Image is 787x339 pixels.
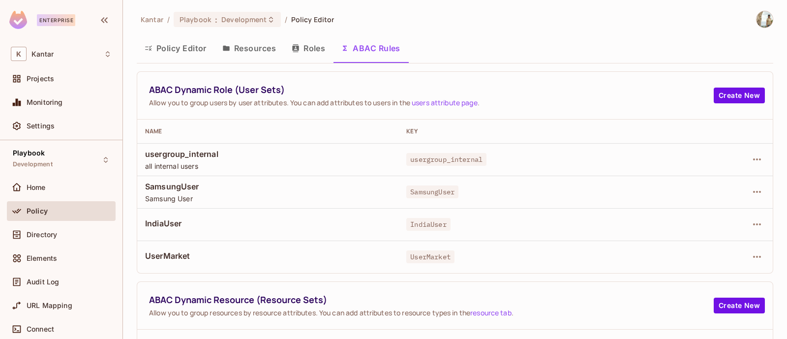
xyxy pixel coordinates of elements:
button: ABAC Rules [333,36,408,61]
img: SReyMgAAAABJRU5ErkJggg== [9,11,27,29]
span: all internal users [145,161,391,171]
span: Monitoring [27,98,63,106]
button: Create New [714,88,765,103]
span: UserMarket [145,250,391,261]
span: Policy Editor [291,15,334,24]
span: Workspace: Kantar [31,50,54,58]
span: Playbook [180,15,211,24]
a: resource tab [470,308,512,317]
span: IndiaUser [145,218,391,229]
div: Enterprise [37,14,75,26]
span: K [11,47,27,61]
span: usergroup_internal [145,149,391,159]
div: Name [145,127,391,135]
span: Projects [27,75,54,83]
li: / [285,15,287,24]
span: the active workspace [141,15,163,24]
button: Roles [284,36,333,61]
button: Policy Editor [137,36,214,61]
span: ABAC Dynamic Resource (Resource Sets) [149,294,714,306]
span: Development [13,160,53,168]
span: SamsungUser [406,185,458,198]
button: Create New [714,298,765,313]
span: URL Mapping [27,302,72,309]
span: Playbook [13,149,45,157]
span: Directory [27,231,57,239]
span: Allow you to group resources by resource attributes. You can add attributes to resource types in ... [149,308,714,317]
span: Audit Log [27,278,59,286]
span: IndiaUser [406,218,450,231]
div: Key [406,127,672,135]
span: UserMarket [406,250,454,263]
span: ABAC Dynamic Role (User Sets) [149,84,714,96]
span: Home [27,184,46,191]
img: Spoorthy D Gopalagowda [757,11,773,28]
span: Elements [27,254,57,262]
a: users attribute page [412,98,478,107]
button: Resources [214,36,284,61]
span: SamsungUser [145,181,391,192]
span: Samsung User [145,194,391,203]
span: Allow you to group users by user attributes. You can add attributes to users in the . [149,98,714,107]
span: Settings [27,122,55,130]
li: / [167,15,170,24]
span: Development [221,15,267,24]
span: Policy [27,207,48,215]
span: : [214,16,218,24]
span: usergroup_internal [406,153,486,166]
span: Connect [27,325,54,333]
